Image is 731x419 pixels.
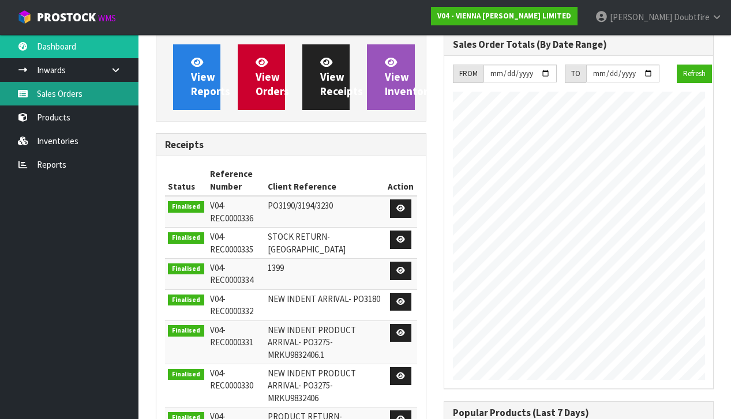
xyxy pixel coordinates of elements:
[437,11,571,21] strong: V04 - VIENNA [PERSON_NAME] LIMITED
[17,10,32,24] img: cube-alt.png
[168,232,204,244] span: Finalised
[268,262,284,273] span: 1399
[453,65,483,83] div: FROM
[367,44,414,110] a: ViewInventory
[268,324,356,360] span: NEW INDENT PRODUCT ARRIVAL- PO3275-MRKU9832406.1
[210,368,253,391] span: V04-REC0000330
[674,12,710,22] span: Doubtfire
[191,55,230,99] span: View Reports
[165,165,207,196] th: Status
[168,201,204,213] span: Finalised
[210,262,253,285] span: V04-REC0000334
[210,231,253,254] span: V04-REC0000335
[385,165,417,196] th: Action
[210,324,253,348] span: V04-REC0000331
[453,39,705,50] h3: Sales Order Totals (By Date Range)
[173,44,220,110] a: ViewReports
[268,368,356,403] span: NEW INDENT PRODUCT ARRIVAL- PO3275-MRKU9832406
[268,293,380,304] span: NEW INDENT ARRIVAL- PO3180
[238,44,285,110] a: ViewOrders
[565,65,586,83] div: TO
[320,55,363,99] span: View Receipts
[168,369,204,380] span: Finalised
[210,293,253,316] span: V04-REC0000332
[385,55,433,99] span: View Inventory
[453,407,705,418] h3: Popular Products (Last 7 Days)
[165,139,417,150] h3: Receipts
[98,13,116,24] small: WMS
[302,44,350,110] a: ViewReceipts
[37,10,96,25] span: ProStock
[610,12,672,22] span: [PERSON_NAME]
[168,325,204,337] span: Finalised
[168,263,204,275] span: Finalised
[256,55,289,99] span: View Orders
[268,200,333,211] span: PO3190/3194/3230
[210,200,253,223] span: V04-REC0000336
[168,295,204,306] span: Finalised
[207,165,265,196] th: Reference Number
[268,231,346,254] span: STOCK RETURN- [GEOGRAPHIC_DATA]
[265,165,385,196] th: Client Reference
[677,65,712,83] button: Refresh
